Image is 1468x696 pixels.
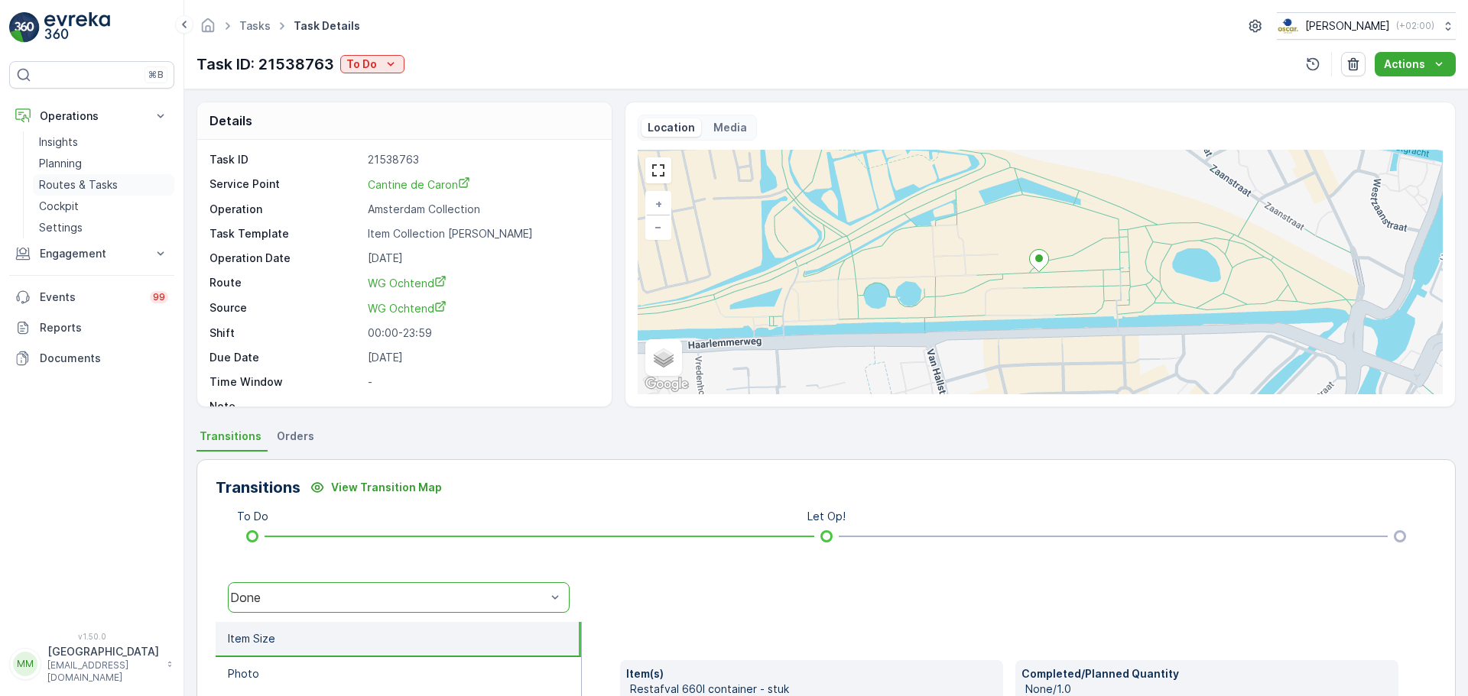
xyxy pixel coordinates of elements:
[40,246,144,261] p: Engagement
[40,320,168,335] p: Reports
[9,644,174,684] button: MM[GEOGRAPHIC_DATA][EMAIL_ADDRESS][DOMAIN_NAME]
[277,429,314,444] span: Orders
[40,351,168,366] p: Documents
[9,282,174,312] a: Events99
[300,475,451,500] button: View Transition Map
[647,193,670,215] a: Zoom In
[228,666,259,681] p: Photo
[39,156,82,171] p: Planning
[9,101,174,131] button: Operations
[807,509,846,524] p: Let Op!
[641,374,692,394] img: Google
[1384,57,1425,72] p: Actions
[368,152,596,167] p: 21538763
[13,652,37,676] div: MM
[39,199,79,214] p: Cockpit
[196,53,334,76] p: Task ID: 21538763
[647,341,680,374] a: Layers
[33,131,174,153] a: Insights
[230,591,546,604] div: Done
[340,55,404,73] button: To Do
[331,480,442,495] p: View Transition Map
[209,325,362,341] p: Shift
[291,18,363,34] span: Task Details
[209,152,362,167] p: Task ID
[33,196,174,217] a: Cockpit
[9,312,174,343] a: Reports
[1021,666,1392,681] p: Completed/Planned Quantity
[47,659,159,684] p: [EMAIL_ADDRESS][DOMAIN_NAME]
[200,23,216,36] a: Homepage
[647,215,670,238] a: Zoom Out
[655,197,662,210] span: +
[209,226,362,241] p: Task Template
[9,12,40,43] img: logo
[39,177,118,193] p: Routes & Tasks
[200,429,261,444] span: Transitions
[9,238,174,269] button: Engagement
[368,226,596,241] p: Item Collection [PERSON_NAME]
[1277,18,1299,34] img: basis-logo_rgb2x.png
[209,176,362,193] p: Service Point
[346,57,377,72] p: To Do
[209,399,362,414] p: Note
[40,290,141,305] p: Events
[228,631,275,646] p: Item Size
[368,374,596,390] p: -
[44,12,110,43] img: logo_light-DOdMpM7g.png
[216,476,300,499] p: Transitions
[40,108,144,124] p: Operations
[209,374,362,390] p: Time Window
[368,350,596,365] p: [DATE]
[9,343,174,374] a: Documents
[713,120,747,135] p: Media
[209,275,362,291] p: Route
[1396,20,1434,32] p: ( +02:00 )
[368,178,470,191] span: Cantine de Caron
[368,300,596,316] a: WG Ochtend
[368,277,447,290] span: WG Ochtend
[209,112,252,130] p: Details
[209,251,362,266] p: Operation Date
[368,399,596,414] p: -
[368,202,596,217] p: Amsterdam Collection
[1277,12,1456,40] button: [PERSON_NAME](+02:00)
[47,644,159,659] p: [GEOGRAPHIC_DATA]
[368,176,596,193] a: Cantine de Caron
[239,19,271,32] a: Tasks
[148,69,164,81] p: ⌘B
[209,350,362,365] p: Due Date
[368,302,447,315] span: WG Ochtend
[33,174,174,196] a: Routes & Tasks
[33,217,174,238] a: Settings
[39,220,83,235] p: Settings
[1305,18,1390,34] p: [PERSON_NAME]
[39,134,78,150] p: Insights
[237,509,268,524] p: To Do
[33,153,174,174] a: Planning
[647,159,670,182] a: View Fullscreen
[209,202,362,217] p: Operation
[368,251,596,266] p: [DATE]
[626,666,997,681] p: Item(s)
[1375,52,1456,76] button: Actions
[368,275,596,291] a: WG Ochtend
[9,632,174,641] span: v 1.50.0
[641,374,692,394] a: Open this area in Google Maps (opens a new window)
[368,325,596,341] p: 00:00-23:59
[153,291,165,303] p: 99
[209,300,362,316] p: Source
[654,220,662,233] span: −
[648,120,695,135] p: Location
